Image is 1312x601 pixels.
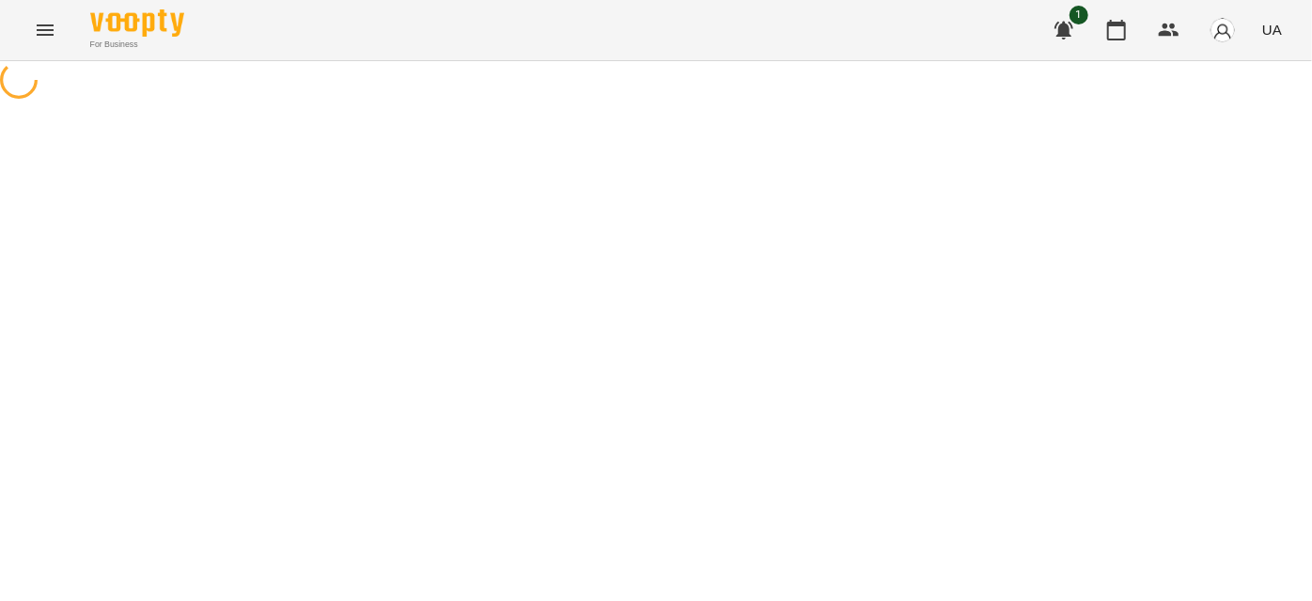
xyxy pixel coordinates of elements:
img: avatar_s.png [1210,17,1236,43]
img: Voopty Logo [90,9,184,37]
button: Menu [23,8,68,53]
button: UA [1255,12,1289,47]
span: 1 [1070,6,1088,24]
span: UA [1262,20,1282,40]
span: For Business [90,39,184,51]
